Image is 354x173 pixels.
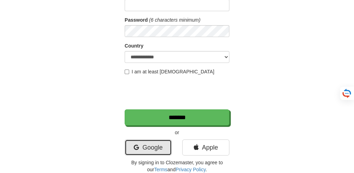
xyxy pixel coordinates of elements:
label: I am at least [DEMOGRAPHIC_DATA] [125,68,214,75]
a: Apple [182,139,229,156]
p: or [125,129,229,136]
label: Password [125,16,148,23]
label: Country [125,42,143,49]
a: Privacy Policy [176,167,206,172]
a: Google [125,139,172,156]
p: By signing in to Clozemaster, you agree to our and . [125,159,229,173]
input: I am at least [DEMOGRAPHIC_DATA] [125,70,129,74]
em: (6 characters minimum) [149,17,200,23]
a: Terms [154,167,167,172]
iframe: reCAPTCHA [125,79,231,106]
